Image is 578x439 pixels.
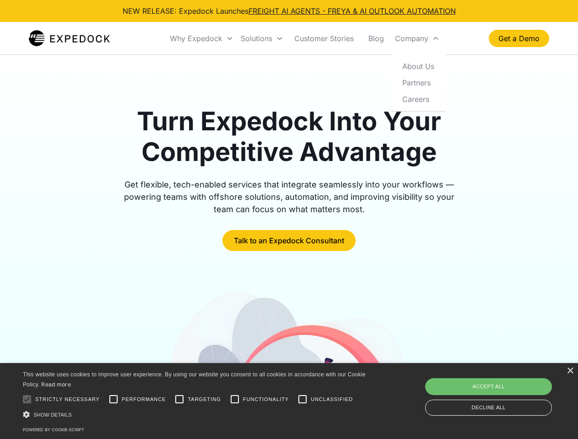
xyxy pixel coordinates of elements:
[166,23,237,54] div: Why Expedock
[29,29,110,48] a: home
[170,34,222,43] div: Why Expedock
[123,5,456,16] div: NEW RELEASE: Expedock Launches
[426,340,578,439] iframe: Chat Widget
[395,74,442,91] a: Partners
[41,381,71,388] a: Read more
[287,23,361,54] a: Customer Stories
[395,91,442,107] a: Careers
[395,34,428,43] div: Company
[23,371,366,388] span: This website uses cookies to improve user experience. By using our website you consent to all coo...
[23,410,369,419] div: Show details
[361,23,391,54] a: Blog
[241,34,272,43] div: Solutions
[391,54,445,111] nav: Company
[23,427,84,432] a: Powered by cookie-script
[35,396,100,403] span: Strictly necessary
[122,396,166,403] span: Performance
[243,396,289,403] span: Functionality
[391,23,443,54] div: Company
[395,58,442,74] a: About Us
[248,6,456,16] a: FREIGHT AI AGENTS - FREYA & AI OUTLOOK AUTOMATION
[237,23,287,54] div: Solutions
[188,396,221,403] span: Targeting
[489,30,549,47] a: Get a Demo
[29,29,110,48] img: Expedock Logo
[311,396,353,403] span: Unclassified
[33,412,72,418] span: Show details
